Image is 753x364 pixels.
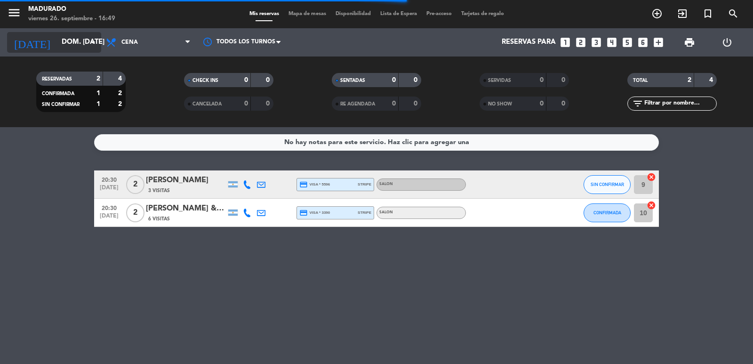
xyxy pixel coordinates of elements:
span: 2 [126,203,144,222]
span: 3 Visitas [148,187,170,194]
i: power_settings_new [721,37,733,48]
i: cancel [647,172,656,182]
i: arrow_drop_down [88,37,99,48]
span: Lista de Espera [376,11,422,16]
span: CONFIRMADA [593,210,621,215]
button: CONFIRMADA [584,203,631,222]
i: looks_6 [637,36,649,49]
strong: 0 [266,100,272,107]
strong: 2 [118,101,124,107]
strong: 0 [540,100,544,107]
i: cancel [647,201,656,210]
i: [DATE] [7,32,57,53]
span: SIN CONFIRMAR [42,102,80,107]
span: TOTAL [633,78,648,83]
div: viernes 26. septiembre - 16:49 [28,14,115,24]
strong: 0 [266,77,272,83]
span: visa * 5596 [299,180,330,189]
span: SALON [379,182,393,186]
i: looks_one [559,36,571,49]
strong: 0 [540,77,544,83]
span: [DATE] [97,185,121,195]
span: print [684,37,695,48]
span: CHECK INS [192,78,218,83]
input: Filtrar por nombre... [643,98,716,109]
span: SIN CONFIRMAR [591,182,624,187]
span: visa * 3390 [299,209,330,217]
strong: 0 [244,77,248,83]
button: SIN CONFIRMAR [584,175,631,194]
div: Madurado [28,5,115,14]
span: RE AGENDADA [340,102,375,106]
i: search [728,8,739,19]
span: stripe [358,181,371,187]
i: add_circle_outline [651,8,663,19]
strong: 0 [244,100,248,107]
strong: 2 [688,77,691,83]
i: credit_card [299,209,308,217]
span: CONFIRMADA [42,91,74,96]
span: CANCELADA [192,102,222,106]
span: [DATE] [97,213,121,224]
strong: 0 [392,77,396,83]
span: NO SHOW [488,102,512,106]
div: [PERSON_NAME] [146,174,226,186]
i: menu [7,6,21,20]
span: stripe [358,210,371,216]
i: add_box [652,36,665,49]
strong: 0 [414,100,419,107]
span: 6 Visitas [148,215,170,223]
i: looks_two [575,36,587,49]
span: 20:30 [97,174,121,185]
span: Mis reservas [245,11,284,16]
span: 20:30 [97,202,121,213]
div: No hay notas para este servicio. Haz clic para agregar una [284,137,469,148]
span: Tarjetas de regalo [457,11,509,16]
strong: 0 [561,77,567,83]
strong: 0 [414,77,419,83]
i: filter_list [632,98,643,109]
span: SALON [379,210,393,214]
strong: 2 [118,90,124,97]
span: Reservas para [502,38,556,47]
strong: 2 [96,75,100,82]
span: Disponibilidad [331,11,376,16]
strong: 4 [709,77,715,83]
i: credit_card [299,180,308,189]
strong: 1 [96,90,100,97]
div: LOG OUT [708,28,746,57]
strong: 1 [96,101,100,107]
span: SERVIDAS [488,78,511,83]
i: turned_in_not [702,8,713,19]
span: SENTADAS [340,78,365,83]
i: looks_3 [590,36,602,49]
button: menu [7,6,21,23]
i: exit_to_app [677,8,688,19]
span: 2 [126,175,144,194]
span: RESERVADAS [42,77,72,81]
i: looks_5 [621,36,633,49]
span: Cena [121,39,138,46]
span: Mapa de mesas [284,11,331,16]
span: Pre-acceso [422,11,457,16]
strong: 0 [392,100,396,107]
strong: 4 [118,75,124,82]
div: [PERSON_NAME] & [PERSON_NAME] [146,202,226,215]
strong: 0 [561,100,567,107]
i: looks_4 [606,36,618,49]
